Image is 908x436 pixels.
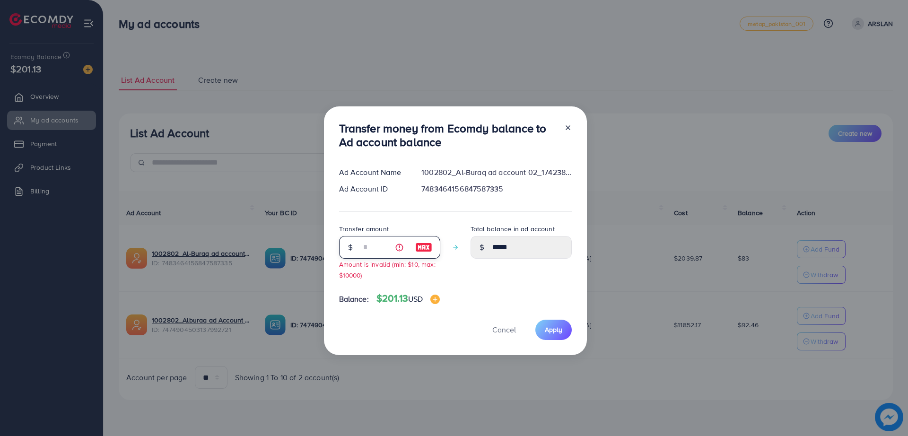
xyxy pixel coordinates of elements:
button: Apply [535,320,572,340]
div: Ad Account ID [332,183,414,194]
img: image [415,242,432,253]
div: Ad Account Name [332,167,414,178]
label: Transfer amount [339,224,389,234]
span: Apply [545,325,562,334]
h4: $201.13 [376,293,440,305]
span: Cancel [492,324,516,335]
span: USD [408,294,423,304]
label: Total balance in ad account [471,224,555,234]
div: 1002802_Al-Buraq ad account 02_1742380041767 [414,167,579,178]
button: Cancel [480,320,528,340]
div: 7483464156847587335 [414,183,579,194]
img: image [430,295,440,304]
span: Balance: [339,294,369,305]
small: Amount is invalid (min: $10, max: $10000) [339,260,436,279]
h3: Transfer money from Ecomdy balance to Ad account balance [339,122,557,149]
